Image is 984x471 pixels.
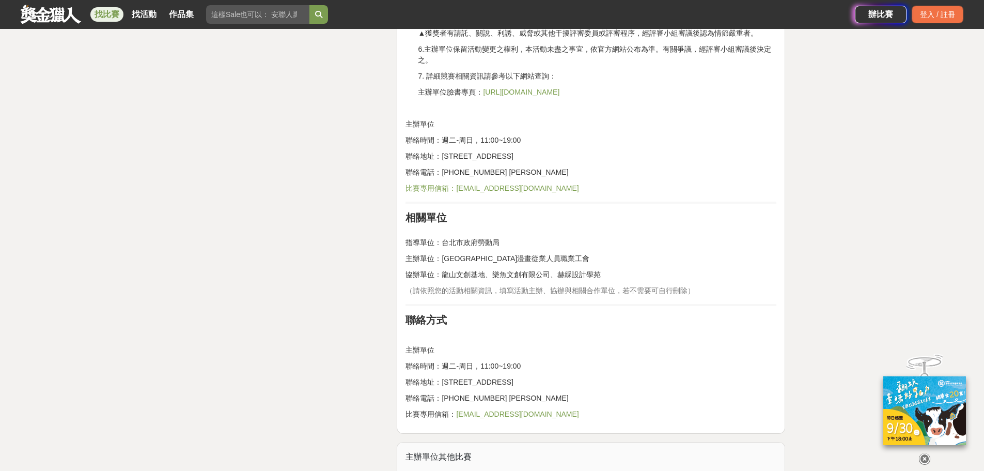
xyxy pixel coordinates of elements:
img: ff197300-f8ee-455f-a0ae-06a3645bc375.jpg [883,370,966,438]
a: 辦比賽 [855,6,907,23]
a: [URL][DOMAIN_NAME] [483,88,559,96]
p: 主辦單位：[GEOGRAPHIC_DATA]漫畫從業人員職業工會 [405,253,776,264]
p: 主辦單位臉書專頁： [418,87,776,98]
strong: 聯絡方式 [405,314,447,326]
p: 指導單位：台北市政府勞動局 [405,226,776,248]
a: 作品集 [165,7,198,22]
p: 7. 詳細競賽相關資訊請參考以下網站查詢： [418,71,776,82]
a: 找活動 [128,7,161,22]
strong: 相關單位 [405,212,447,223]
p: 主辦單位 [405,119,776,130]
p: 比賽專用信箱： [405,409,776,420]
p: 主辦單位 [405,345,776,356]
a: 找比賽 [90,7,123,22]
div: 登入 / 註冊 [912,6,963,23]
p: ▲獲獎者有請託、關說、利誘、威脅或其他干擾評審委員或評審程序，經評審小組審議後認為情節嚴重者。 [418,28,776,39]
input: 這樣Sale也可以： 安聯人壽創意銷售法募集 [206,5,309,24]
p: 聯絡電話：[PHONE_NUMBER] [PERSON_NAME] [405,393,776,404]
a: [EMAIL_ADDRESS][DOMAIN_NAME] [456,410,579,418]
p: 聯絡時間：週二-周日，11:00~19:00 [405,135,776,146]
p: 聯絡地址：[STREET_ADDRESS] [405,151,776,162]
p: 6.主辦單位保留活動變更之權利，本活動未盡之事宜，依官方網站公布為準。有關爭議，經評審小組審議後決定之。 [418,44,776,66]
a: 比賽專用信箱：[EMAIL_ADDRESS][DOMAIN_NAME] [405,184,579,192]
p: 聯絡電話：[PHONE_NUMBER] [PERSON_NAME] [405,167,776,178]
p: 協辦單位：龍山文創基地、樂魚文創有限公司、赫綵設計學苑 [405,269,776,280]
span: （請依照您的活動相關資訊，填寫活動主辦、協辦與相關合作單位，若不需要可自行刪除） [405,286,695,295]
p: 聯絡地址：[STREET_ADDRESS] [405,377,776,388]
p: 聯絡時間：週二-周日，11:00~19:00 [405,361,776,372]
